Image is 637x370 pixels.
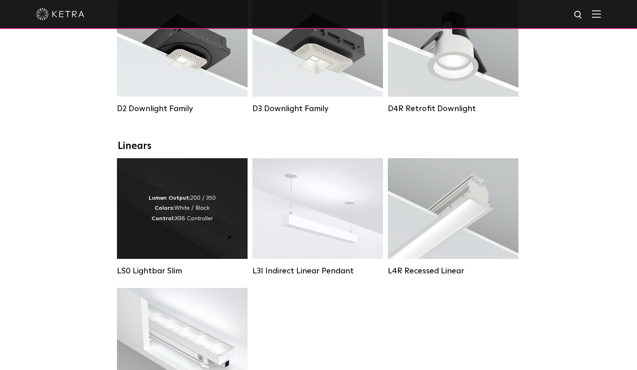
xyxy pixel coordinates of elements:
[152,216,175,221] strong: Control:
[388,266,518,276] div: L4R Recessed Linear
[574,10,584,20] img: search icon
[388,158,518,276] a: L4R Recessed Linear Lumen Output:400 / 600 / 800 / 1000Colors:White / BlackControl:Lutron Clear C...
[149,193,216,224] div: 200 / 350 White / Black X96 Controller
[388,104,518,114] div: D4R Retrofit Downlight
[118,141,520,152] div: Linears
[252,104,383,114] div: D3 Downlight Family
[117,104,248,114] div: D2 Downlight Family
[252,266,383,276] div: L3I Indirect Linear Pendant
[36,8,84,20] img: ketra-logo-2019-white
[117,158,248,276] a: LS0 Lightbar Slim Lumen Output:200 / 350Colors:White / BlackControl:X96 Controller
[155,205,174,211] strong: Colors:
[252,158,383,276] a: L3I Indirect Linear Pendant Lumen Output:400 / 600 / 800 / 1000Housing Colors:White / BlackContro...
[149,195,190,201] strong: Lumen Output:
[592,10,601,18] img: Hamburger%20Nav.svg
[117,266,248,276] div: LS0 Lightbar Slim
